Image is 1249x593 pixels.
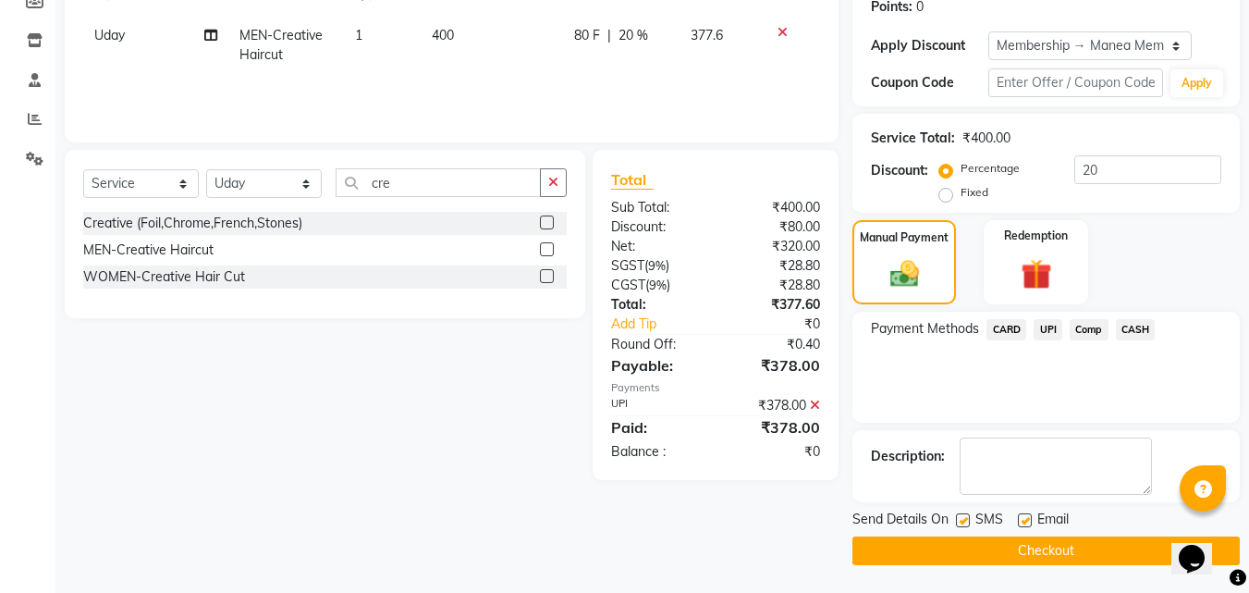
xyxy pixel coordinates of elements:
div: ₹378.00 [716,354,834,377]
div: ₹0.40 [716,335,834,354]
span: Payment Methods [871,319,979,339]
label: Percentage [961,160,1020,177]
div: Discount: [597,217,716,237]
div: ₹320.00 [716,237,834,256]
div: ₹377.60 [716,295,834,315]
input: Search or Scan [336,168,541,197]
span: 400 [432,27,454,43]
span: SGST [611,257,644,274]
span: 80 F [574,26,600,45]
span: Send Details On [852,510,949,533]
div: Creative (Foil,Chrome,French,Stones) [83,214,302,233]
div: Paid: [597,416,716,439]
div: UPI [597,396,716,415]
div: Service Total: [871,129,955,148]
label: Redemption [1004,228,1068,244]
span: 9% [648,258,666,273]
div: ₹400.00 [716,198,834,217]
span: MEN-Creative Haircut [239,27,323,63]
div: ₹378.00 [716,416,834,439]
div: Payments [611,380,820,396]
div: ₹28.80 [716,256,834,276]
div: Total: [597,295,716,315]
div: Balance : [597,442,716,462]
div: Apply Discount [871,36,987,56]
span: Email [1037,510,1069,533]
span: Comp [1070,319,1108,340]
img: _cash.svg [881,257,928,290]
span: Uday [94,27,125,43]
iframe: chat widget [1171,519,1231,574]
div: ( ) [597,276,716,295]
div: Discount: [871,161,928,180]
div: ₹0 [736,315,835,334]
span: 20 % [618,26,648,45]
div: Round Off: [597,335,716,354]
span: 377.6 [691,27,723,43]
div: Payable: [597,354,716,377]
label: Manual Payment [860,229,949,246]
div: ( ) [597,256,716,276]
div: Coupon Code [871,73,987,93]
button: Apply [1170,69,1223,97]
span: Total [611,170,654,190]
span: | [607,26,611,45]
div: ₹80.00 [716,217,834,237]
span: UPI [1034,319,1062,340]
span: CARD [986,319,1026,340]
span: CASH [1116,319,1156,340]
span: SMS [975,510,1003,533]
span: CGST [611,277,645,293]
button: Checkout [852,537,1240,565]
span: 9% [649,278,667,292]
span: 1 [355,27,362,43]
div: Net: [597,237,716,256]
div: ₹28.80 [716,276,834,295]
div: ₹378.00 [716,396,834,415]
img: _gift.svg [1011,255,1061,293]
a: Add Tip [597,315,735,334]
div: MEN-Creative Haircut [83,241,214,260]
div: WOMEN-Creative Hair Cut [83,267,245,287]
div: ₹400.00 [962,129,1010,148]
div: Sub Total: [597,198,716,217]
div: Description: [871,447,945,466]
label: Fixed [961,184,988,201]
input: Enter Offer / Coupon Code [988,68,1163,97]
div: ₹0 [716,442,834,462]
